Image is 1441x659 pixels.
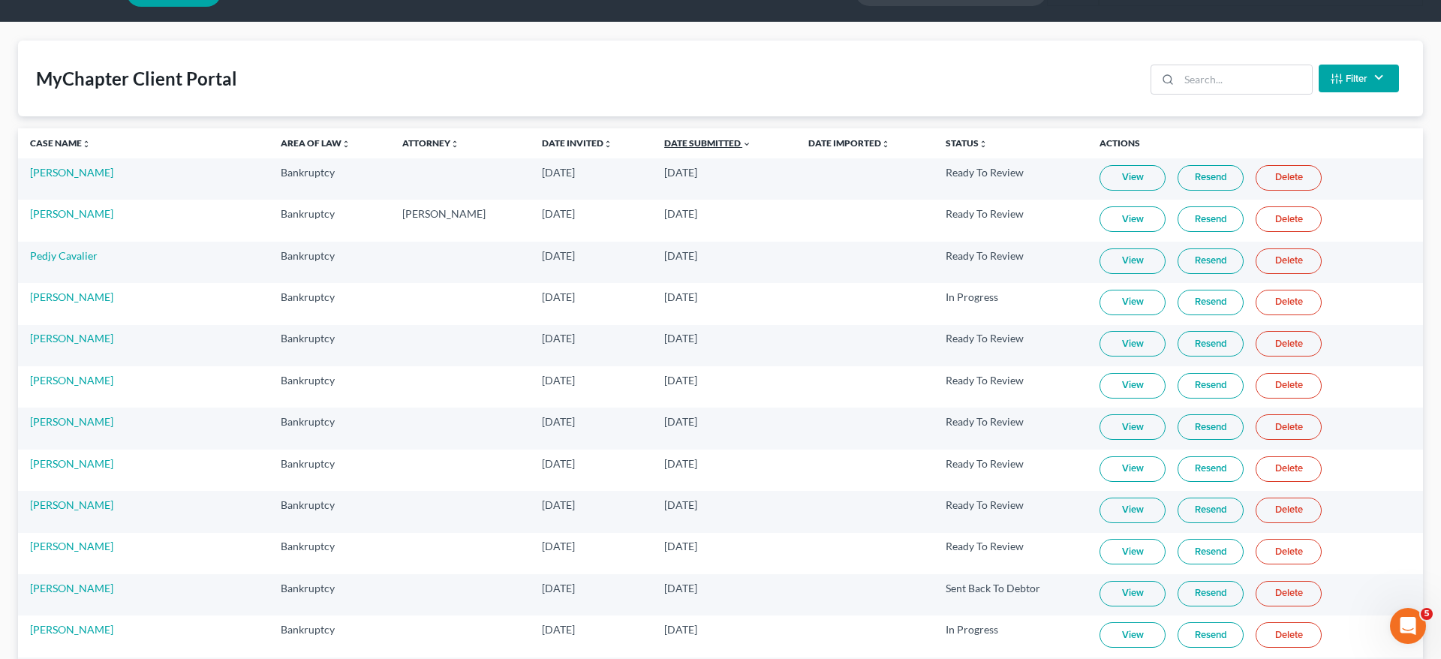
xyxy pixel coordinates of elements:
td: Bankruptcy [269,533,390,574]
a: Delete [1256,165,1322,191]
a: View [1100,456,1166,482]
button: Filter [1319,65,1399,92]
td: Ready To Review [934,200,1088,241]
a: [PERSON_NAME] [30,415,113,428]
a: Delete [1256,581,1322,606]
td: Ready To Review [934,158,1088,200]
i: unfold_more [82,140,91,149]
span: [DATE] [542,374,575,387]
a: View [1100,414,1166,440]
a: Attorneyunfold_more [402,137,459,149]
a: Resend [1178,456,1244,482]
input: Search... [1179,65,1312,94]
td: Bankruptcy [269,325,390,366]
a: Delete [1256,206,1322,232]
td: Ready To Review [934,533,1088,574]
a: Delete [1256,414,1322,440]
a: View [1100,331,1166,357]
span: [DATE] [542,249,575,262]
td: In Progress [934,283,1088,324]
a: [PERSON_NAME] [30,374,113,387]
span: [DATE] [664,207,697,220]
span: [DATE] [542,415,575,428]
a: Resend [1178,622,1244,648]
a: [PERSON_NAME] [30,623,113,636]
i: expand_more [742,140,751,149]
span: 5 [1421,608,1433,620]
a: View [1100,206,1166,232]
a: View [1100,581,1166,606]
iframe: Intercom live chat [1390,608,1426,644]
a: View [1100,539,1166,564]
a: Delete [1256,456,1322,482]
a: Resend [1178,331,1244,357]
a: [PERSON_NAME] [30,166,113,179]
td: Ready To Review [934,408,1088,449]
span: [DATE] [664,623,697,636]
span: [DATE] [542,207,575,220]
span: [DATE] [664,582,697,594]
a: Delete [1256,539,1322,564]
td: Bankruptcy [269,158,390,200]
i: unfold_more [979,140,988,149]
a: Date Invitedunfold_more [542,137,612,149]
span: [DATE] [664,332,697,345]
a: Resend [1178,414,1244,440]
span: [DATE] [664,290,697,303]
i: unfold_more [450,140,459,149]
a: Resend [1178,539,1244,564]
span: [DATE] [542,623,575,636]
td: In Progress [934,615,1088,657]
td: Bankruptcy [269,574,390,615]
td: Bankruptcy [269,615,390,657]
span: [DATE] [542,332,575,345]
div: MyChapter Client Portal [36,67,237,91]
a: View [1100,248,1166,274]
a: Resend [1178,206,1244,232]
td: Ready To Review [934,491,1088,532]
td: Bankruptcy [269,366,390,408]
a: View [1100,373,1166,399]
a: Delete [1256,290,1322,315]
td: Ready To Review [934,450,1088,491]
i: unfold_more [881,140,890,149]
span: [DATE] [664,415,697,428]
a: [PERSON_NAME] [30,290,113,303]
td: Ready To Review [934,242,1088,283]
span: [DATE] [542,498,575,511]
span: [DATE] [542,457,575,470]
a: Resend [1178,248,1244,274]
span: [DATE] [664,166,697,179]
a: Date Importedunfold_more [808,137,890,149]
a: [PERSON_NAME] [30,582,113,594]
span: [DATE] [542,166,575,179]
span: [DATE] [664,457,697,470]
td: Bankruptcy [269,450,390,491]
a: Delete [1256,248,1322,274]
a: [PERSON_NAME] [30,540,113,552]
i: unfold_more [341,140,350,149]
a: Resend [1178,498,1244,523]
a: Case Nameunfold_more [30,137,91,149]
i: unfold_more [603,140,612,149]
a: [PERSON_NAME] [30,207,113,220]
a: Pedjy Cavalier [30,249,98,262]
td: Bankruptcy [269,200,390,241]
span: [DATE] [664,540,697,552]
a: [PERSON_NAME] [30,457,113,470]
span: [DATE] [542,540,575,552]
a: View [1100,498,1166,523]
span: [DATE] [542,582,575,594]
td: [PERSON_NAME] [390,200,530,241]
a: View [1100,165,1166,191]
a: View [1100,290,1166,315]
a: Delete [1256,331,1322,357]
a: Resend [1178,290,1244,315]
span: [DATE] [664,249,697,262]
a: Statusunfold_more [946,137,988,149]
td: Sent Back To Debtor [934,574,1088,615]
td: Bankruptcy [269,491,390,532]
span: [DATE] [542,290,575,303]
span: [DATE] [664,498,697,511]
span: [DATE] [664,374,697,387]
